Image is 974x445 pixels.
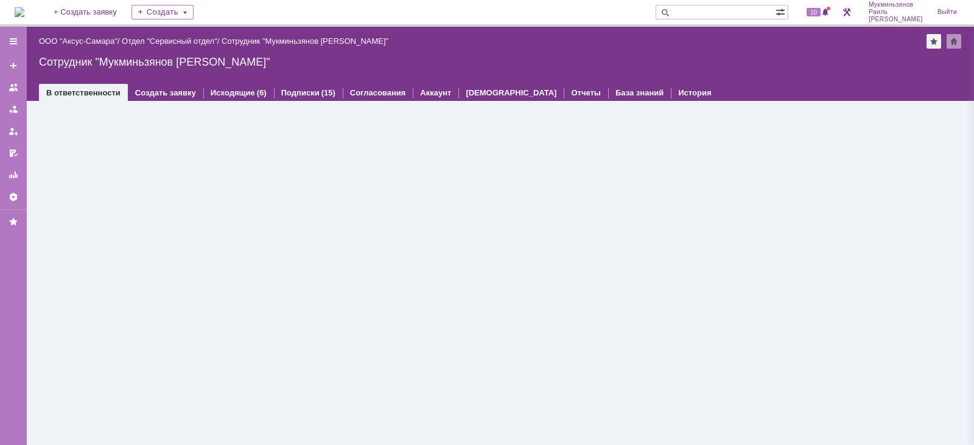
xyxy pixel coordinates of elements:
a: База знаний [615,88,664,97]
span: Расширенный поиск [776,5,788,17]
a: В ответственности [46,88,121,97]
a: Согласования [350,88,406,97]
a: [DEMOGRAPHIC_DATA] [466,88,556,97]
span: Мукминьзянов [869,1,923,9]
div: Добавить в избранное [927,34,941,49]
a: Заявки на командах [4,78,23,97]
div: (15) [321,88,335,97]
a: Заявки в моей ответственности [4,100,23,119]
a: Мои согласования [4,143,23,163]
div: Сделать домашней страницей [947,34,961,49]
div: Сотрудник "Мукминьзянов [PERSON_NAME]" [39,56,962,68]
a: ООО "Аксус-Самара" [39,36,117,46]
a: Мои заявки [4,122,23,141]
div: / [122,36,222,46]
span: Раиль [869,9,923,16]
a: Исходящие [211,88,255,97]
a: Подписки [281,88,320,97]
a: Отчеты [4,165,23,185]
a: Создать заявку [4,56,23,75]
a: История [678,88,711,97]
div: / [39,36,122,46]
a: Перейти на домашнюю страницу [15,7,24,17]
a: Создать заявку [135,88,196,97]
a: Аккаунт [420,88,451,97]
span: 10 [807,8,821,16]
span: [PERSON_NAME] [869,16,923,23]
a: Перейти в интерфейс администратора [839,5,854,19]
a: Настройки [4,187,23,207]
img: logo [15,7,24,17]
a: Отдел "Сервисный отдел" [122,36,217,46]
div: Сотрудник "Мукминьзянов [PERSON_NAME]" [222,36,388,46]
div: (6) [257,88,267,97]
div: Создать [131,5,194,19]
a: Отчеты [571,88,601,97]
